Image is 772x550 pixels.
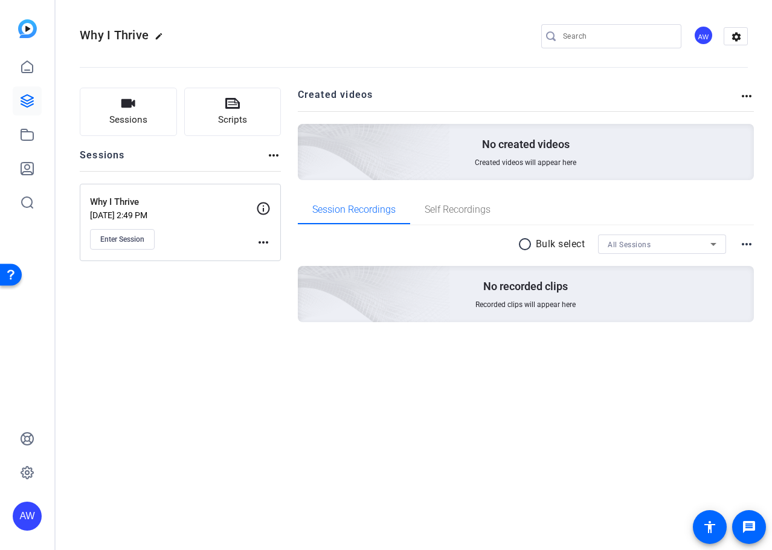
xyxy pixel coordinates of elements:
mat-icon: settings [724,28,748,46]
img: Creted videos background [162,4,451,267]
div: AW [693,25,713,45]
mat-icon: accessibility [703,520,717,534]
mat-icon: more_horiz [256,235,271,250]
span: Scripts [218,113,247,127]
mat-icon: radio_button_unchecked [518,237,536,251]
mat-icon: more_horiz [266,148,281,163]
span: Sessions [109,113,147,127]
h2: Sessions [80,148,125,171]
mat-icon: message [742,520,756,534]
mat-icon: edit [155,32,169,47]
ngx-avatar: Ava Wells [693,25,715,47]
mat-icon: more_horiz [739,89,754,103]
div: AW [13,502,42,531]
span: Self Recordings [425,205,491,215]
input: Search [563,29,672,44]
span: Why I Thrive [80,28,149,42]
span: Recorded clips will appear here [475,300,576,309]
span: Enter Session [100,235,144,244]
mat-icon: more_horiz [739,237,754,251]
p: No recorded clips [483,279,568,294]
h2: Created videos [298,88,740,111]
p: No created videos [482,137,570,152]
button: Enter Session [90,229,155,250]
img: embarkstudio-empty-session.png [162,146,451,409]
img: blue-gradient.svg [18,19,37,38]
span: Session Recordings [312,205,396,215]
span: All Sessions [608,241,651,249]
p: Bulk select [536,237,585,251]
button: Scripts [184,88,281,136]
p: Why I Thrive [90,195,256,209]
button: Sessions [80,88,177,136]
span: Created videos will appear here [475,158,576,167]
p: [DATE] 2:49 PM [90,210,256,220]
